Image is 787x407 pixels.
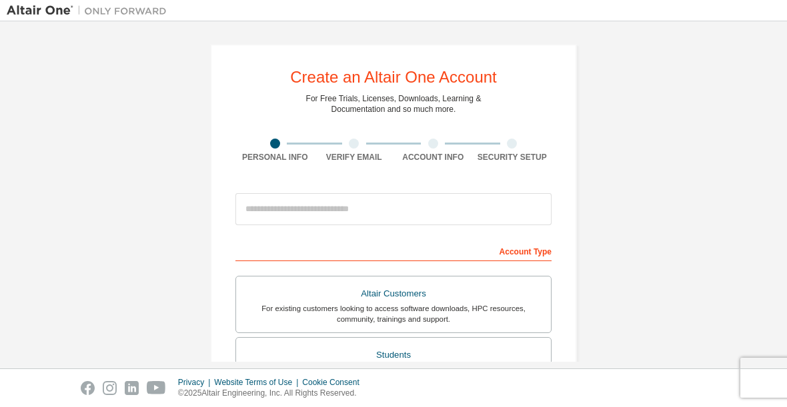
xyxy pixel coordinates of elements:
[81,381,95,395] img: facebook.svg
[315,152,394,163] div: Verify Email
[244,284,543,303] div: Altair Customers
[244,346,543,364] div: Students
[214,377,302,388] div: Website Terms of Use
[393,152,473,163] div: Account Info
[302,377,367,388] div: Cookie Consent
[235,240,552,261] div: Account Type
[473,152,552,163] div: Security Setup
[244,303,543,324] div: For existing customers looking to access software downloads, HPC resources, community, trainings ...
[103,381,117,395] img: instagram.svg
[7,4,173,17] img: Altair One
[235,152,315,163] div: Personal Info
[178,377,214,388] div: Privacy
[178,388,367,399] p: © 2025 Altair Engineering, Inc. All Rights Reserved.
[306,93,482,115] div: For Free Trials, Licenses, Downloads, Learning & Documentation and so much more.
[290,69,497,85] div: Create an Altair One Account
[125,381,139,395] img: linkedin.svg
[147,381,166,395] img: youtube.svg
